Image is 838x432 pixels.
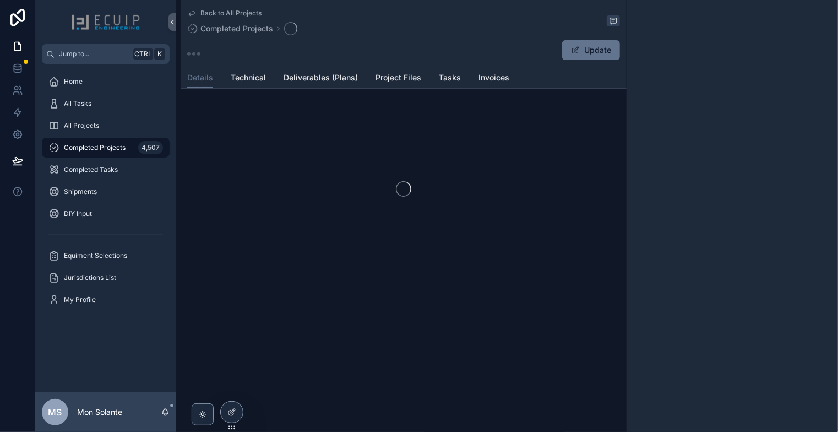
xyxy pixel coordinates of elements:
span: Completed Projects [200,23,273,34]
a: Completed Projects [187,23,273,34]
span: Back to All Projects [200,9,262,18]
span: MS [48,406,62,419]
span: Equiment Selections [64,251,127,260]
a: All Tasks [42,94,170,114]
button: Jump to...CtrlK [42,44,170,64]
a: Deliverables (Plans) [284,68,358,90]
span: DIY Input [64,209,92,218]
p: Mon Solante [77,407,122,418]
a: Equiment Selections [42,246,170,266]
span: Jump to... [59,50,129,58]
a: Invoices [478,68,509,90]
button: Update [562,40,620,60]
a: Tasks [439,68,461,90]
span: K [155,50,164,58]
span: Project Files [376,72,421,83]
a: My Profile [42,290,170,310]
a: Completed Tasks [42,160,170,180]
a: All Projects [42,116,170,136]
span: Shipments [64,187,97,196]
a: DIY Input [42,204,170,224]
a: Technical [231,68,266,90]
div: 4,507 [138,141,163,154]
a: Jurisdictions List [42,268,170,288]
span: Details [187,72,213,83]
img: App logo [71,13,140,31]
a: Back to All Projects [187,9,262,18]
span: Technical [231,72,266,83]
span: Ctrl [133,48,153,60]
span: Jurisdictions List [64,273,116,282]
div: scrollable content [35,64,176,324]
span: Home [64,77,83,86]
span: All Projects [64,121,99,130]
a: Details [187,68,213,89]
span: Completed Tasks [64,165,118,174]
a: Completed Projects4,507 [42,138,170,158]
a: Shipments [42,182,170,202]
span: Deliverables (Plans) [284,72,358,83]
a: Project Files [376,68,421,90]
span: Tasks [439,72,461,83]
span: My Profile [64,295,96,304]
span: Completed Projects [64,143,126,152]
span: All Tasks [64,99,91,108]
span: Invoices [478,72,509,83]
a: Home [42,72,170,91]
